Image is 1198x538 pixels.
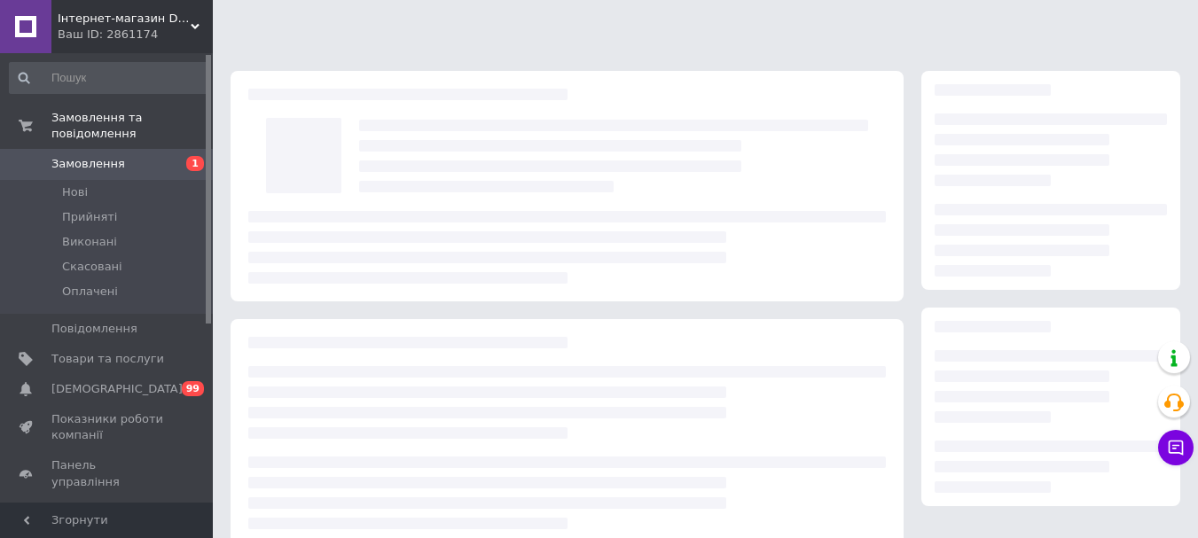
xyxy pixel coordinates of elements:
span: Показники роботи компанії [51,411,164,443]
span: 99 [182,381,204,396]
span: Замовлення та повідомлення [51,110,213,142]
span: Прийняті [62,209,117,225]
span: Виконані [62,234,117,250]
span: Інтернет-магазин Dimua [58,11,191,27]
span: 1 [186,156,204,171]
span: Оплачені [62,284,118,300]
span: Товари та послуги [51,351,164,367]
span: Скасовані [62,259,122,275]
input: Пошук [9,62,209,94]
span: Нові [62,184,88,200]
span: [DEMOGRAPHIC_DATA] [51,381,183,397]
button: Чат з покупцем [1158,430,1194,465]
span: Панель управління [51,457,164,489]
span: Замовлення [51,156,125,172]
div: Ваш ID: 2861174 [58,27,213,43]
span: Повідомлення [51,321,137,337]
